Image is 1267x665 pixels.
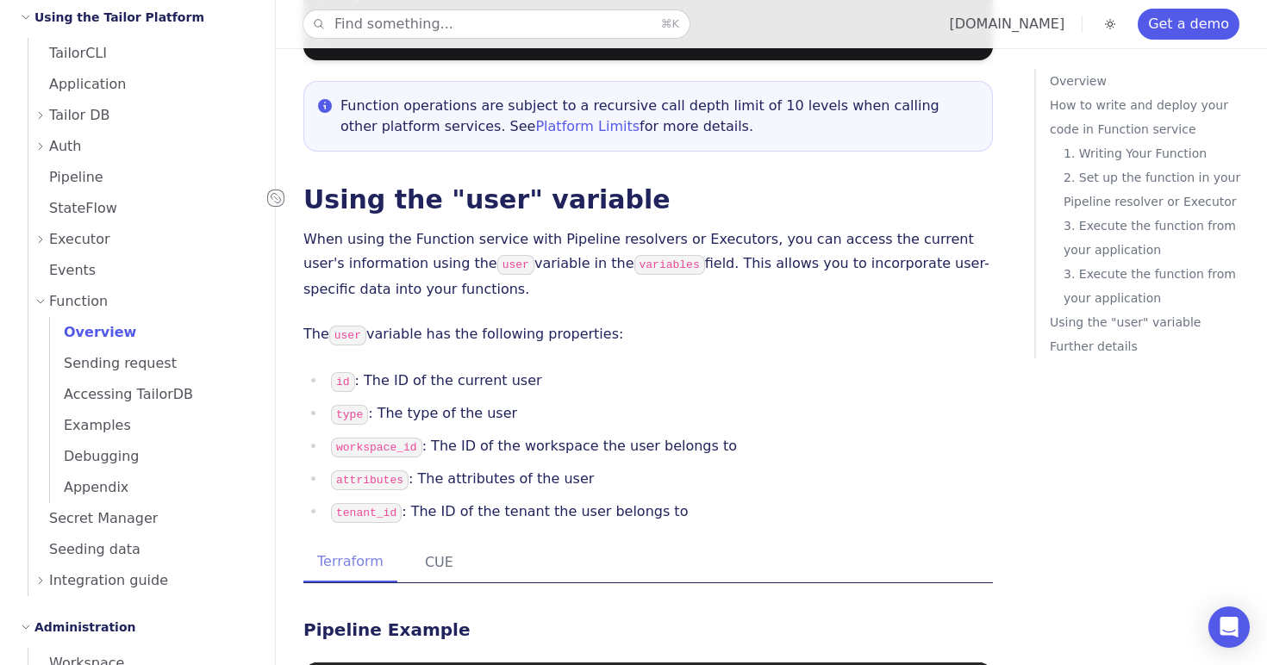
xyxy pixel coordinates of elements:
kbd: ⌘ [660,17,671,30]
a: 3. Execute the function from your application [1064,214,1260,262]
li: : The attributes of the user [326,467,993,493]
a: 2. Set up the function in your Pipeline resolver or Executor [1064,165,1260,214]
a: Secret Manager [28,503,254,534]
li: : The type of the user [326,401,993,427]
a: Appendix [50,472,254,503]
a: Overview [1050,69,1260,93]
a: Accessing TailorDB [50,379,254,410]
a: Further details [1050,334,1260,358]
a: Overview [50,317,254,348]
code: variables [634,255,705,275]
span: Events [28,262,96,278]
a: Platform Limits [535,118,640,134]
a: How to write and deploy your code in Function service [1050,93,1260,141]
code: user [329,326,366,345]
code: attributes [331,470,409,490]
code: user [497,255,534,275]
a: Events [28,255,254,286]
kbd: K [671,17,679,30]
a: StateFlow [28,193,254,224]
li: : The ID of the current user [326,369,993,395]
button: Toggle dark mode [1100,14,1120,34]
code: workspace_id [331,438,422,457]
div: Function operations are subject to a recursive call depth limit of 10 levels when calling other p... [340,96,978,137]
button: CUE [411,543,467,582]
code: type [331,405,368,425]
a: 3. Execute the function from your application [1064,262,1260,310]
p: When using the Function service with Pipeline resolvers or Executors, you can access the current ... [303,227,993,301]
span: Auth [49,134,82,158]
a: Pipeline [28,162,254,193]
a: Using the "user" variable [303,184,671,214]
span: Sending request [50,355,177,371]
h2: Using the Tailor Platform [34,7,204,28]
span: Executor [49,227,110,252]
span: Integration guide [49,569,168,593]
span: Accessing TailorDB [50,386,193,402]
a: [DOMAIN_NAME] [949,16,1064,32]
a: Seeding data [28,534,254,565]
a: Debugging [50,441,254,472]
span: Appendix [50,479,128,495]
button: Find something...⌘K [303,10,690,38]
a: Application [28,69,254,100]
code: id [331,372,355,392]
button: Terraform [303,543,397,582]
li: : The ID of the tenant the user belongs to [326,500,993,525]
span: TailorCLI [28,45,107,61]
a: 1. Writing Your Function [1064,141,1260,165]
span: Function [49,289,108,314]
span: Seeding data [28,541,140,557]
span: Overview [50,324,136,340]
div: Open Intercom Messenger [1208,606,1250,648]
span: Pipeline [28,169,103,185]
a: Get a demo [1138,9,1239,40]
span: Tailor DB [49,103,110,127]
h4: Pipeline Example [303,618,993,642]
h2: Administration [34,617,135,637]
a: Using the "user" variable [1050,310,1260,334]
li: : The ID of the workspace the user belongs to [326,434,993,460]
span: Secret Manager [28,510,158,526]
span: Debugging [50,448,140,464]
span: Examples [50,417,131,433]
a: Examples [50,410,254,441]
a: TailorCLI [28,38,254,69]
p: The variable has the following properties: [303,322,993,348]
span: StateFlow [28,200,117,216]
a: Sending request [50,348,254,379]
span: Application [28,76,126,92]
code: tenant_id [331,503,402,523]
